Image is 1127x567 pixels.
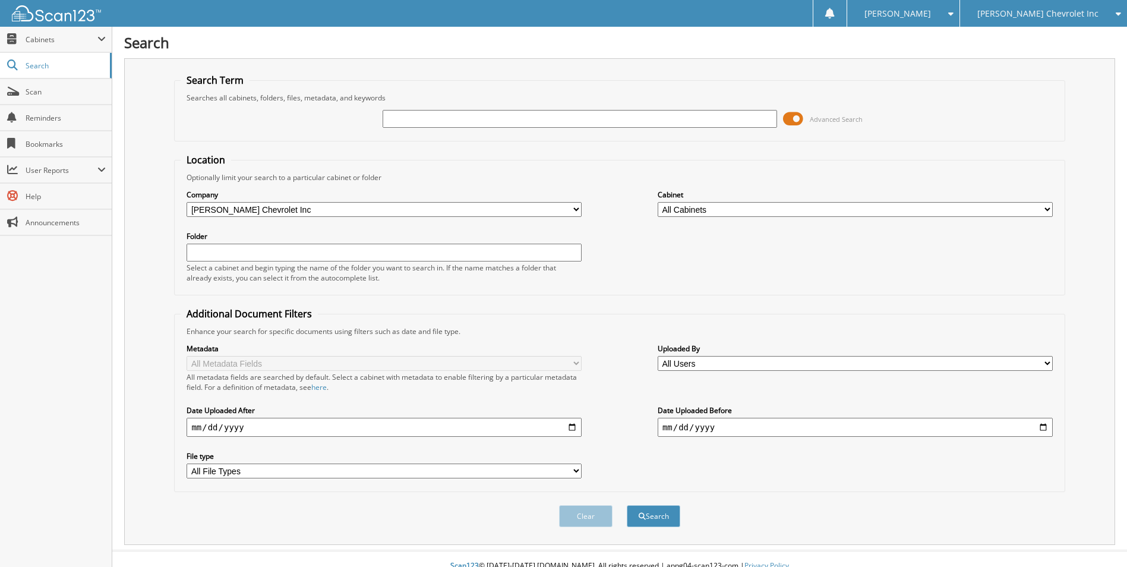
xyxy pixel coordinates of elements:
[26,34,97,45] span: Cabinets
[864,10,931,17] span: [PERSON_NAME]
[181,326,1058,336] div: Enhance your search for specific documents using filters such as date and file type.
[658,190,1053,200] label: Cabinet
[26,139,106,149] span: Bookmarks
[977,10,1098,17] span: [PERSON_NAME] Chevrolet Inc
[627,505,680,527] button: Search
[26,191,106,201] span: Help
[26,61,104,71] span: Search
[187,263,582,283] div: Select a cabinet and begin typing the name of the folder you want to search in. If the name match...
[181,93,1058,103] div: Searches all cabinets, folders, files, metadata, and keywords
[181,74,250,87] legend: Search Term
[658,344,1053,354] label: Uploaded By
[181,307,318,320] legend: Additional Document Filters
[810,115,863,124] span: Advanced Search
[181,153,231,166] legend: Location
[26,165,97,175] span: User Reports
[26,218,106,228] span: Announcements
[124,33,1115,52] h1: Search
[658,418,1053,437] input: end
[187,451,582,461] label: File type
[187,372,582,392] div: All metadata fields are searched by default. Select a cabinet with metadata to enable filtering b...
[26,87,106,97] span: Scan
[187,405,582,415] label: Date Uploaded After
[658,405,1053,415] label: Date Uploaded Before
[311,382,327,392] a: here
[181,172,1058,182] div: Optionally limit your search to a particular cabinet or folder
[187,231,582,241] label: Folder
[187,344,582,354] label: Metadata
[187,190,582,200] label: Company
[187,418,582,437] input: start
[26,113,106,123] span: Reminders
[12,5,101,21] img: scan123-logo-white.svg
[559,505,613,527] button: Clear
